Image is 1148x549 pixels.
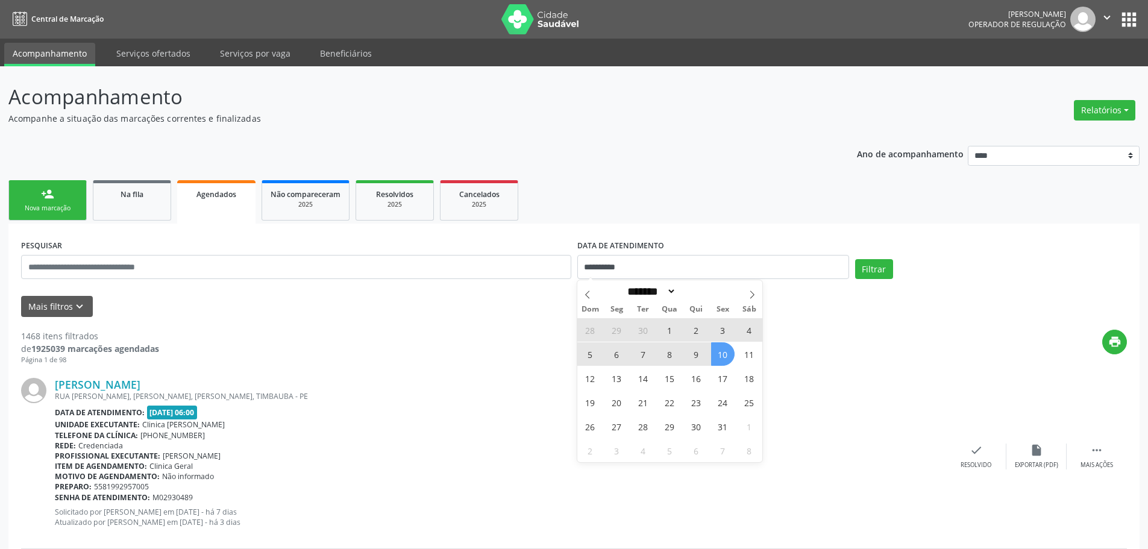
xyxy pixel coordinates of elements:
div: 2025 [449,200,509,209]
span: Novembro 4, 2025 [632,439,655,462]
span: Novembro 7, 2025 [711,439,735,462]
select: Month [624,285,677,298]
span: Outubro 12, 2025 [579,366,602,390]
a: Central de Marcação [8,9,104,29]
span: Resolvidos [376,189,413,199]
div: Nova marcação [17,204,78,213]
span: Outubro 26, 2025 [579,415,602,438]
p: Acompanhamento [8,82,800,112]
b: Unidade executante: [55,419,140,430]
span: Outubro 6, 2025 [605,342,629,366]
b: Preparo: [55,482,92,492]
span: Não informado [162,471,214,482]
span: [DATE] 06:00 [147,406,198,419]
div: 1468 itens filtrados [21,330,159,342]
span: Outubro 24, 2025 [711,391,735,414]
span: Central de Marcação [31,14,104,24]
label: PESQUISAR [21,236,62,255]
input: Year [676,285,716,298]
span: Outubro 23, 2025 [685,391,708,414]
span: Outubro 22, 2025 [658,391,682,414]
button:  [1096,7,1118,32]
span: Outubro 11, 2025 [738,342,761,366]
p: Ano de acompanhamento [857,146,964,161]
b: Motivo de agendamento: [55,471,160,482]
span: Outubro 25, 2025 [738,391,761,414]
div: Exportar (PDF) [1015,461,1058,469]
a: Beneficiários [312,43,380,64]
span: Outubro 15, 2025 [658,366,682,390]
b: Data de atendimento: [55,407,145,418]
span: Setembro 30, 2025 [632,318,655,342]
div: Mais ações [1081,461,1113,469]
img: img [21,378,46,403]
span: Outubro 9, 2025 [685,342,708,366]
i:  [1090,444,1103,457]
span: Setembro 29, 2025 [605,318,629,342]
span: Outubro 5, 2025 [579,342,602,366]
span: Outubro 21, 2025 [632,391,655,414]
span: Ter [630,306,656,313]
label: DATA DE ATENDIMENTO [577,236,664,255]
div: Resolvido [961,461,991,469]
span: Cancelados [459,189,500,199]
span: Outubro 10, 2025 [711,342,735,366]
span: Outubro 3, 2025 [711,318,735,342]
span: Outubro 7, 2025 [632,342,655,366]
span: Outubro 18, 2025 [738,366,761,390]
span: Qua [656,306,683,313]
span: Outubro 27, 2025 [605,415,629,438]
span: Novembro 3, 2025 [605,439,629,462]
button: Relatórios [1074,100,1135,121]
span: Não compareceram [271,189,340,199]
span: Novembro 6, 2025 [685,439,708,462]
span: Outubro 19, 2025 [579,391,602,414]
span: Outubro 1, 2025 [658,318,682,342]
span: Dom [577,306,604,313]
div: RUA [PERSON_NAME], [PERSON_NAME], [PERSON_NAME], TIMBAUBA - PE [55,391,946,401]
p: Acompanhe a situação das marcações correntes e finalizadas [8,112,800,125]
span: Qui [683,306,709,313]
i: insert_drive_file [1030,444,1043,457]
div: person_add [41,187,54,201]
span: Na fila [121,189,143,199]
b: Rede: [55,441,76,451]
span: Outubro 17, 2025 [711,366,735,390]
button: print [1102,330,1127,354]
b: Item de agendamento: [55,461,147,471]
a: Acompanhamento [4,43,95,66]
span: 5581992957005 [94,482,149,492]
span: Outubro 29, 2025 [658,415,682,438]
span: Outubro 2, 2025 [685,318,708,342]
span: Outubro 28, 2025 [632,415,655,438]
i: keyboard_arrow_down [73,300,86,313]
span: Novembro 8, 2025 [738,439,761,462]
a: [PERSON_NAME] [55,378,140,391]
span: Outubro 31, 2025 [711,415,735,438]
span: Outubro 20, 2025 [605,391,629,414]
span: Agendados [196,189,236,199]
div: 2025 [271,200,340,209]
button: Mais filtroskeyboard_arrow_down [21,296,93,317]
strong: 1925039 marcações agendadas [31,343,159,354]
span: Clinica [PERSON_NAME] [142,419,225,430]
i: check [970,444,983,457]
button: Filtrar [855,259,893,280]
span: Sáb [736,306,762,313]
div: [PERSON_NAME] [968,9,1066,19]
i: print [1108,335,1121,348]
span: Outubro 14, 2025 [632,366,655,390]
div: 2025 [365,200,425,209]
span: Seg [603,306,630,313]
b: Telefone da clínica: [55,430,138,441]
span: Clinica Geral [149,461,193,471]
span: Operador de regulação [968,19,1066,30]
span: Outubro 13, 2025 [605,366,629,390]
span: [PERSON_NAME] [163,451,221,461]
a: Serviços ofertados [108,43,199,64]
a: Serviços por vaga [212,43,299,64]
i:  [1100,11,1114,24]
span: Sex [709,306,736,313]
p: Solicitado por [PERSON_NAME] em [DATE] - há 7 dias Atualizado por [PERSON_NAME] em [DATE] - há 3 ... [55,507,946,527]
span: [PHONE_NUMBER] [140,430,205,441]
